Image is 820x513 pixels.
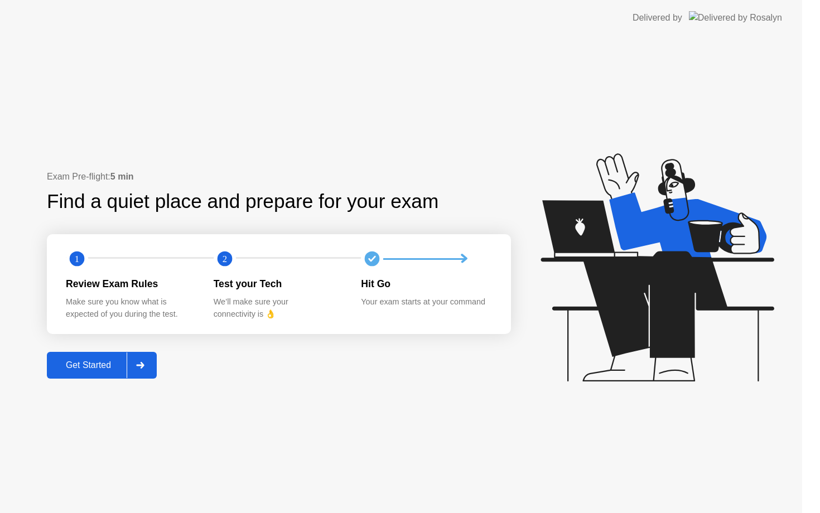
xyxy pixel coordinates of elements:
[66,277,196,291] div: Review Exam Rules
[47,170,511,183] div: Exam Pre-flight:
[361,296,491,308] div: Your exam starts at your command
[50,360,127,370] div: Get Started
[75,254,79,264] text: 1
[214,277,344,291] div: Test your Tech
[47,187,440,216] div: Find a quiet place and prepare for your exam
[633,11,682,25] div: Delivered by
[361,277,491,291] div: Hit Go
[66,296,196,320] div: Make sure you know what is expected of you during the test.
[47,352,157,379] button: Get Started
[689,11,782,24] img: Delivered by Rosalyn
[214,296,344,320] div: We’ll make sure your connectivity is 👌
[223,254,227,264] text: 2
[110,172,134,181] b: 5 min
